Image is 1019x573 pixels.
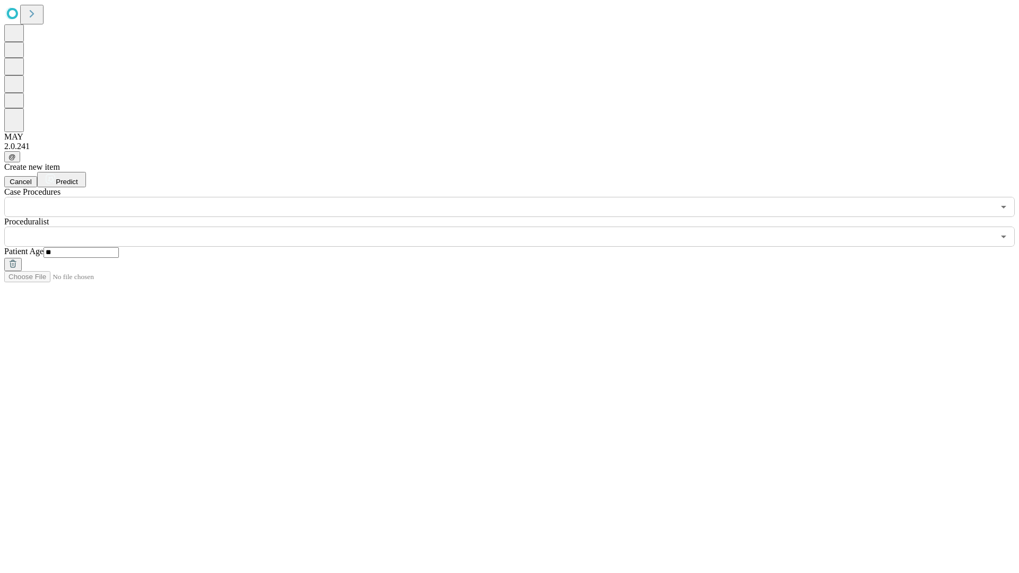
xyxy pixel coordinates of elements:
button: @ [4,151,20,162]
span: @ [8,153,16,161]
div: 2.0.241 [4,142,1015,151]
span: Scheduled Procedure [4,187,61,196]
span: Create new item [4,162,60,171]
button: Predict [37,172,86,187]
button: Open [996,229,1011,244]
span: Predict [56,178,77,186]
span: Patient Age [4,247,44,256]
button: Cancel [4,176,37,187]
div: MAY [4,132,1015,142]
button: Open [996,199,1011,214]
span: Proceduralist [4,217,49,226]
span: Cancel [10,178,32,186]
